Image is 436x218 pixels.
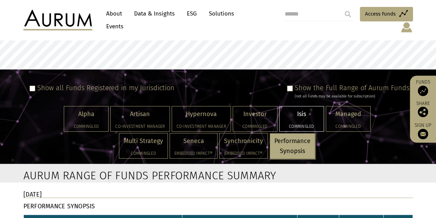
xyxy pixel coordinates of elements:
h5: Co-investment Manager [176,124,226,129]
div: (not all Funds may be available for subscription) [295,93,409,99]
p: Performance Synopsis [274,136,311,156]
a: Access Funds [360,7,413,21]
span: Access Funds [365,10,396,18]
img: Access Funds [418,86,428,96]
h5: Embedded Impact® [174,151,213,155]
h5: Commingled [237,124,273,129]
img: account-icon.svg [400,21,413,33]
p: Investor [237,109,273,119]
p: Isis [284,109,319,119]
img: Aurum [23,10,92,30]
h5: Commingled [69,124,104,129]
p: Multi Strategy [124,136,163,146]
h5: Commingled [331,124,366,129]
h5: Co-investment Manager [115,124,165,129]
a: Data & Insights [131,7,178,20]
h5: Commingled [284,124,319,129]
h2: Aurum Range of Funds Performance Summary [23,169,180,182]
a: Funds [413,79,433,96]
div: Share [413,101,433,117]
p: Managed [331,109,366,119]
img: Share this post [418,107,428,117]
a: About [103,7,125,20]
h5: Commingled [124,151,163,155]
a: Events [103,20,123,33]
p: Hypernova [176,109,226,119]
p: Seneca [174,136,213,146]
a: ESG [183,7,200,20]
a: Solutions [205,7,237,20]
h4: PERFORMANCE SYNOPSIS [23,203,413,209]
h4: [DATE] [23,191,413,198]
a: Sign up [413,122,433,139]
p: Synchronicity [224,136,263,146]
p: Alpha [69,109,104,119]
p: Artisan [115,109,165,119]
label: Show all Funds Registered in my Jurisdiction [37,84,174,92]
input: Submit [341,7,355,21]
h5: Embedded Impact® [224,151,263,155]
img: Sign up to our newsletter [418,129,428,139]
label: Show the Full Range of Aurum Funds [295,84,409,92]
